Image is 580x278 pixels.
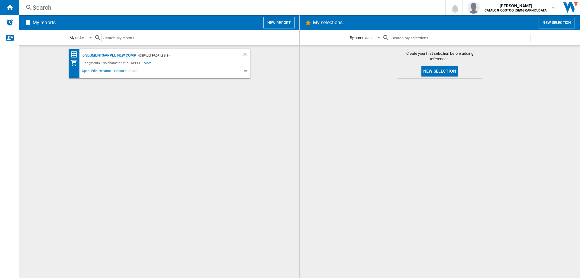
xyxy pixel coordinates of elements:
h2: My selections [312,17,344,28]
img: profile.jpg [468,2,480,14]
h2: My reports [31,17,57,28]
div: Search [33,3,429,12]
img: alerts-logo.svg [6,19,13,26]
button: New report [263,17,295,28]
button: New selection [421,66,458,77]
input: Search My selections [390,34,530,42]
div: My Assortment [70,59,81,67]
span: Duplicate [112,68,127,75]
span: Share [127,68,138,75]
span: Open [81,68,91,75]
div: My order [69,35,84,40]
div: 6 segments/APPLE new comp [81,52,137,59]
span: Rename [98,68,112,75]
span: Create your first selection before adding references. [398,51,482,62]
button: New selection [539,17,575,28]
div: Delete [242,52,250,59]
span: [PERSON_NAME] [485,3,547,9]
b: CATALOG COSTCO [GEOGRAPHIC_DATA] [485,8,547,12]
div: - Default profile (18) [136,52,230,59]
span: More [144,59,153,67]
span: Edit [90,68,98,75]
input: Search My reports [101,34,250,42]
div: Price Matrix [70,51,81,58]
div: By name asc. [350,35,372,40]
div: 6 segments - No characteristic - APPLE [81,59,144,67]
